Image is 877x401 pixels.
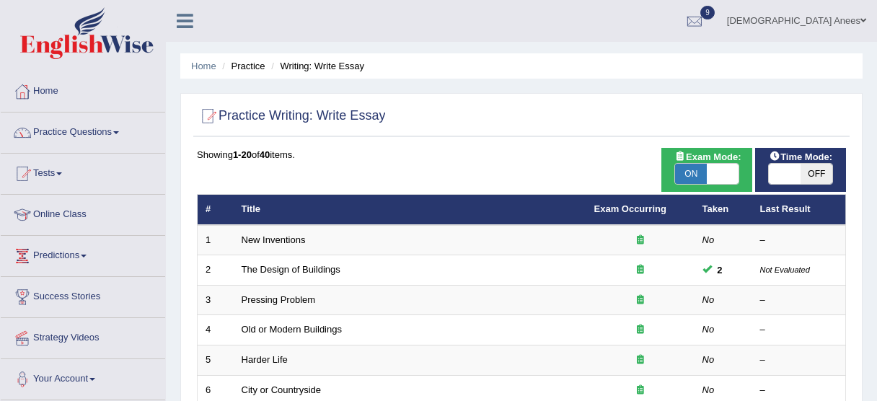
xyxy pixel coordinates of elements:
td: 4 [198,315,234,345]
div: Exam occurring question [594,323,687,337]
th: Taken [695,195,752,225]
td: 1 [198,225,234,255]
li: Writing: Write Essay [268,59,364,73]
em: No [702,324,715,335]
th: Title [234,195,586,225]
span: OFF [801,164,832,184]
a: Exam Occurring [594,203,666,214]
em: No [702,234,715,245]
div: Exam occurring question [594,384,687,397]
span: ON [675,164,707,184]
a: Success Stories [1,277,165,313]
td: 3 [198,285,234,315]
div: Show exams occurring in exams [661,148,752,192]
a: Practice Questions [1,113,165,149]
div: – [760,353,838,367]
a: Your Account [1,359,165,395]
a: City or Countryside [242,384,322,395]
a: Strategy Videos [1,318,165,354]
a: The Design of Buildings [242,264,340,275]
em: No [702,354,715,365]
a: New Inventions [242,234,306,245]
h2: Practice Writing: Write Essay [197,105,385,127]
div: Exam occurring question [594,294,687,307]
a: Online Class [1,195,165,231]
small: Not Evaluated [760,265,810,274]
div: – [760,234,838,247]
div: Exam occurring question [594,263,687,277]
a: Pressing Problem [242,294,316,305]
b: 40 [260,149,270,160]
span: Exam Mode: [669,149,746,164]
span: You can still take this question [712,263,728,278]
a: Tests [1,154,165,190]
div: – [760,323,838,337]
a: Old or Modern Buildings [242,324,342,335]
span: 9 [700,6,715,19]
li: Practice [219,59,265,73]
th: # [198,195,234,225]
div: Showing of items. [197,148,846,162]
em: No [702,294,715,305]
div: – [760,384,838,397]
a: Harder Life [242,354,288,365]
a: Home [1,71,165,107]
em: No [702,384,715,395]
div: – [760,294,838,307]
a: Predictions [1,236,165,272]
a: Home [191,61,216,71]
th: Last Result [752,195,846,225]
div: Exam occurring question [594,353,687,367]
b: 1-20 [233,149,252,160]
div: Exam occurring question [594,234,687,247]
td: 5 [198,345,234,376]
span: Time Mode: [763,149,838,164]
td: 2 [198,255,234,286]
